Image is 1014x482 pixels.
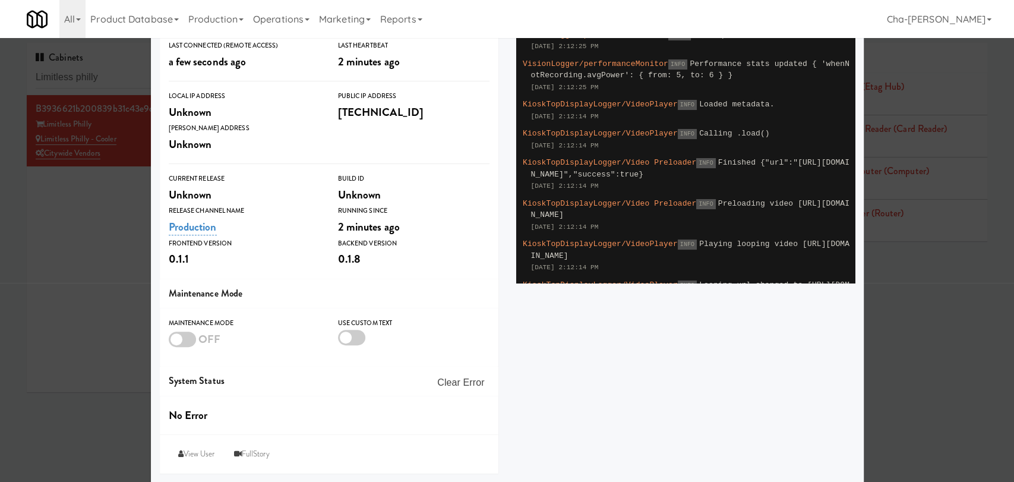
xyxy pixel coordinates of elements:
[696,199,715,209] span: INFO
[531,158,850,179] span: Finished {"url":"[URL][DOMAIN_NAME]","success":true}
[169,185,320,205] div: Unknown
[531,182,599,190] span: [DATE] 2:12:14 PM
[169,102,320,122] div: Unknown
[338,249,489,269] div: 0.1.8
[338,53,400,70] span: 2 minutes ago
[531,142,599,149] span: [DATE] 2:12:14 PM
[27,9,48,30] img: Micromart
[169,122,320,134] div: [PERSON_NAME] Address
[338,238,489,250] div: Backend Version
[225,443,279,465] a: FullStory
[338,205,489,217] div: Running Since
[338,219,400,235] span: 2 minutes ago
[169,249,320,269] div: 0.1.1
[531,113,599,120] span: [DATE] 2:12:14 PM
[338,317,489,329] div: Use Custom Text
[169,205,320,217] div: Release Channel Name
[169,219,217,235] a: Production
[531,84,599,91] span: [DATE] 2:12:25 PM
[523,100,678,109] span: KioskTopDisplayLogger/VideoPlayer
[432,372,489,393] button: Clear Error
[523,240,678,248] span: KioskTopDisplayLogger/VideoPlayer
[338,173,489,185] div: Build Id
[678,240,697,250] span: INFO
[523,158,696,167] span: KioskTopDisplayLogger/Video Preloader
[338,90,489,102] div: Public IP Address
[169,443,225,465] a: View User
[531,240,850,260] span: Playing looping video [URL][DOMAIN_NAME]
[531,59,850,80] span: Performance stats updated { 'whenNotRecording.avgPower': { from: 5, to: 6 } }
[523,129,678,138] span: KioskTopDisplayLogger/VideoPlayer
[693,30,839,39] span: Saved performance stats to disk
[169,90,320,102] div: Local IP Address
[169,286,243,300] span: Maintenance Mode
[338,185,489,205] div: Unknown
[531,223,599,231] span: [DATE] 2:12:14 PM
[523,199,696,208] span: KioskTopDisplayLogger/Video Preloader
[678,100,697,110] span: INFO
[696,158,715,168] span: INFO
[169,238,320,250] div: Frontend Version
[169,53,247,70] span: a few seconds ago
[699,100,774,109] span: Loaded metadata.
[338,40,489,52] div: Last Heartbeat
[169,40,320,52] div: Last Connected (Remote Access)
[198,331,220,347] span: OFF
[338,102,489,122] div: [TECHNICAL_ID]
[678,281,697,291] span: INFO
[523,281,678,289] span: KioskTopDisplayLogger/VideoPlayer
[169,173,320,185] div: Current Release
[169,374,225,388] span: System Status
[169,405,489,426] div: No Error
[668,59,687,70] span: INFO
[678,129,697,139] span: INFO
[531,43,599,50] span: [DATE] 2:12:25 PM
[523,59,668,68] span: VisionLogger/performanceMonitor
[531,264,599,271] span: [DATE] 2:12:14 PM
[169,317,320,329] div: Maintenance Mode
[523,30,668,39] span: VisionLogger/performanceMonitor
[699,129,770,138] span: Calling .load()
[169,134,320,155] div: Unknown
